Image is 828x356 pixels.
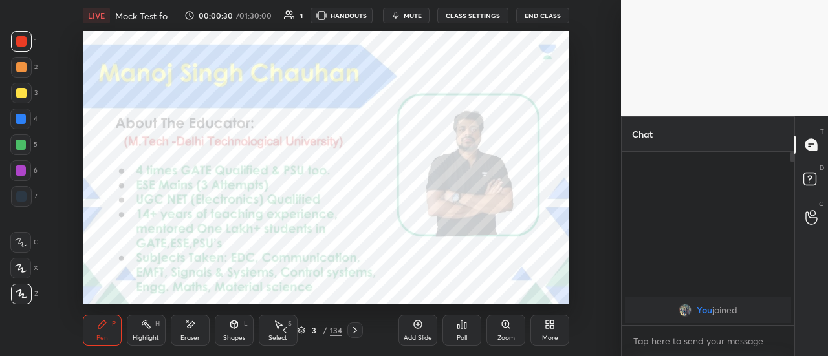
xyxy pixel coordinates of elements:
[622,295,794,326] div: grid
[542,335,558,341] div: More
[11,31,37,52] div: 1
[11,186,38,207] div: 7
[11,83,38,103] div: 3
[437,8,508,23] button: CLASS SETTINGS
[712,305,737,315] span: joined
[497,335,515,341] div: Zoom
[11,284,38,304] div: Z
[323,326,327,334] div: /
[288,320,292,327] div: S
[819,199,824,209] p: G
[679,304,692,317] img: 59c563b3a5664198889a11c766107c6f.jpg
[155,320,160,327] div: H
[697,305,712,315] span: You
[330,324,342,336] div: 134
[404,335,432,341] div: Add Slide
[180,335,200,341] div: Eraser
[516,8,569,23] button: End Class
[133,335,159,341] div: Highlight
[10,258,38,278] div: X
[10,134,38,155] div: 5
[300,12,303,19] div: 1
[10,109,38,129] div: 4
[404,11,422,20] span: mute
[115,10,180,22] h4: Mock Test for ISRO Signals & Systems Part-II
[268,335,287,341] div: Select
[622,117,663,151] p: Chat
[223,335,245,341] div: Shapes
[383,8,430,23] button: mute
[820,127,824,136] p: T
[308,326,321,334] div: 3
[10,232,38,253] div: C
[10,160,38,181] div: 6
[112,320,116,327] div: P
[457,335,467,341] div: Poll
[244,320,248,327] div: L
[310,8,373,23] button: HANDOUTS
[11,57,38,78] div: 2
[96,335,108,341] div: Pen
[820,163,824,173] p: D
[83,8,110,23] div: LIVE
